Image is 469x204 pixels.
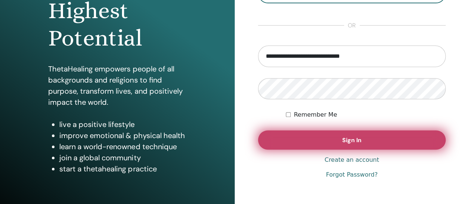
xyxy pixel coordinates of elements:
[59,130,186,141] li: improve emotional & physical health
[48,63,186,108] p: ThetaHealing empowers people of all backgrounds and religions to find purpose, transform lives, a...
[294,110,337,119] label: Remember Me
[344,21,360,30] span: or
[258,130,446,150] button: Sign In
[59,163,186,174] li: start a thetahealing practice
[326,170,377,179] a: Forgot Password?
[59,141,186,152] li: learn a world-renowned technique
[324,155,379,164] a: Create an account
[59,119,186,130] li: live a positive lifestyle
[59,152,186,163] li: join a global community
[286,110,446,119] div: Keep me authenticated indefinitely or until I manually logout
[342,136,361,144] span: Sign In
